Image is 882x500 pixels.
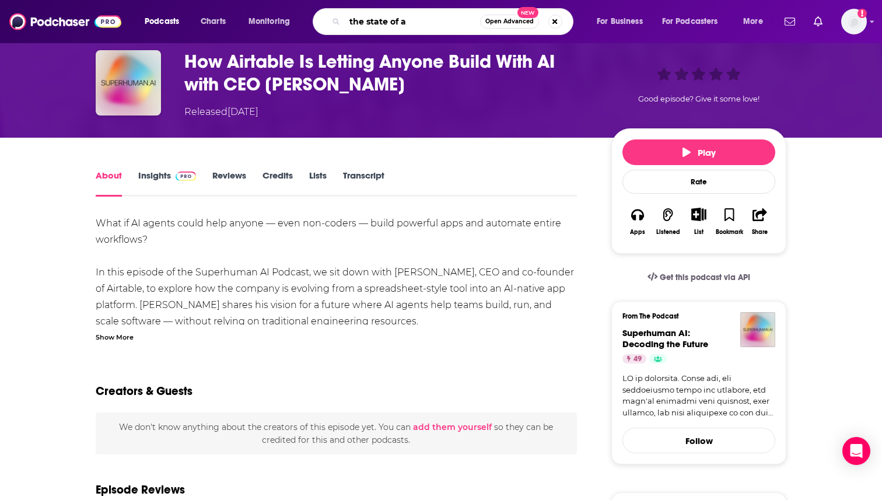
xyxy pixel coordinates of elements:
div: Show More ButtonList [684,200,714,243]
div: List [694,228,703,236]
img: How Airtable Is Letting Anyone Build With AI with CEO Howie Liu [96,50,161,116]
button: Listened [653,200,683,243]
img: Podchaser Pro [176,172,196,181]
button: open menu [136,12,194,31]
button: open menu [654,12,735,31]
button: Apps [622,200,653,243]
button: Open AdvancedNew [480,15,539,29]
div: Rate [622,170,775,194]
span: More [743,13,763,30]
span: We don't know anything about the creators of this episode yet . You can so they can be credited f... [119,422,553,445]
a: 49 [622,354,646,363]
div: Search podcasts, credits, & more... [324,8,584,35]
span: Get this podcast via API [660,272,750,282]
span: For Podcasters [662,13,718,30]
button: open menu [735,12,778,31]
img: Superhuman AI: Decoding the Future [740,312,775,347]
div: Listened [656,229,680,236]
a: InsightsPodchaser Pro [138,170,196,197]
a: Transcript [343,170,384,197]
button: add them yourself [413,422,492,432]
span: New [517,7,538,18]
div: Share [752,229,768,236]
button: open menu [589,12,657,31]
input: Search podcasts, credits, & more... [345,12,480,31]
h3: From The Podcast [622,312,766,320]
h3: Episode Reviews [96,482,185,497]
button: Play [622,139,775,165]
div: Bookmark [716,229,743,236]
a: LO ip dolorsita. Conse adi, eli seddoeiusmo tempo inc utlabore, etd magn'al enimadmi veni quisnos... [622,373,775,418]
a: Superhuman AI: Decoding the Future [622,327,708,349]
button: Bookmark [714,200,744,243]
span: Good episode? Give it some love! [638,95,759,103]
a: Credits [262,170,293,197]
span: For Business [597,13,643,30]
a: Get this podcast via API [638,263,759,292]
span: Open Advanced [485,19,534,25]
span: Podcasts [145,13,179,30]
img: User Profile [841,9,867,34]
span: Logged in as Marketing09 [841,9,867,34]
h1: How Airtable Is Letting Anyone Build With AI with CEO Howie Liu [184,50,593,96]
a: Show notifications dropdown [780,12,800,32]
a: Charts [193,12,233,31]
a: Show notifications dropdown [809,12,827,32]
a: Reviews [212,170,246,197]
button: Show More Button [687,208,710,221]
button: Show profile menu [841,9,867,34]
button: open menu [240,12,305,31]
a: About [96,170,122,197]
svg: Add a profile image [857,9,867,18]
h2: Creators & Guests [96,384,192,398]
div: Apps [630,229,645,236]
button: Follow [622,428,775,453]
span: Monitoring [249,13,290,30]
div: Open Intercom Messenger [842,437,870,465]
img: Podchaser - Follow, Share and Rate Podcasts [9,11,121,33]
button: Share [745,200,775,243]
span: Play [682,147,716,158]
span: Charts [201,13,226,30]
span: 49 [633,354,642,365]
div: Released [DATE] [184,105,258,119]
a: Lists [309,170,327,197]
